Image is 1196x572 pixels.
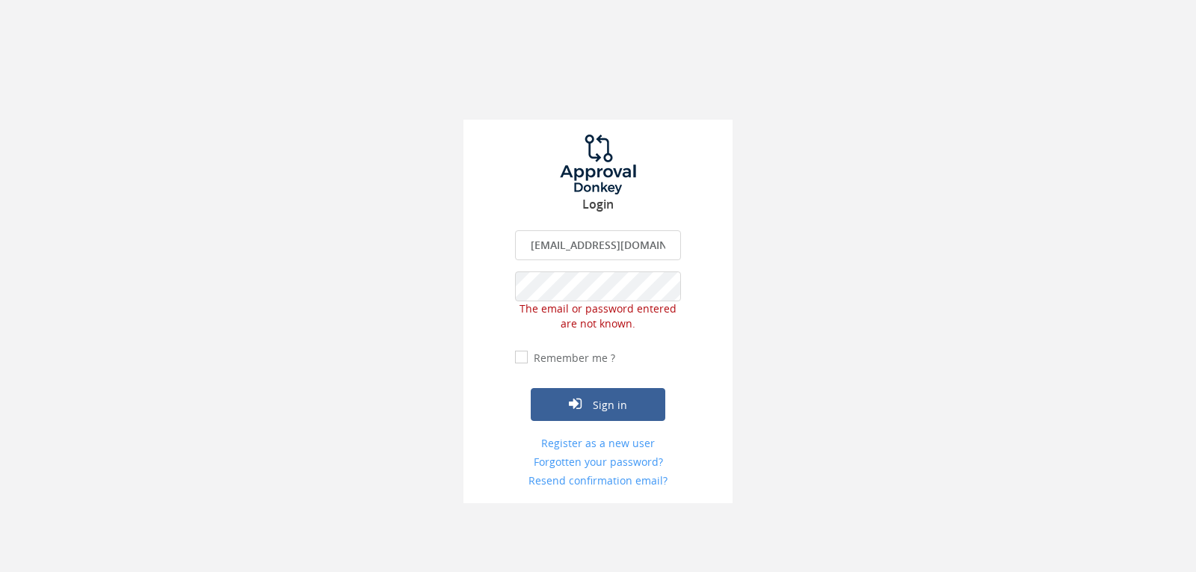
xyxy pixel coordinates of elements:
[515,473,681,488] a: Resend confirmation email?
[531,388,665,421] button: Sign in
[530,351,615,366] label: Remember me ?
[515,436,681,451] a: Register as a new user
[463,198,733,212] h3: Login
[515,455,681,470] a: Forgotten your password?
[542,135,654,194] img: logo.png
[515,230,681,260] input: Enter your Email
[520,301,676,330] span: The email or password entered are not known.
